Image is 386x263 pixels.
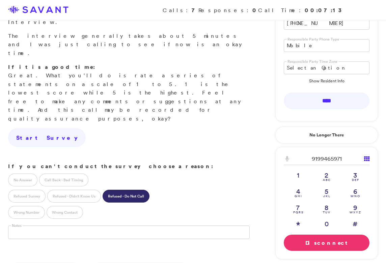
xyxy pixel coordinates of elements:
label: Wrong Contact [47,206,83,219]
label: Call Back - Bad Timing [39,174,88,186]
a: Disconnect [284,235,369,251]
strong: If it is a good time: [8,63,95,71]
a: No Longer There [275,127,378,143]
a: Show Resident Info [309,78,344,84]
span: T U V [312,211,341,214]
strong: 00:07:13 [305,6,344,14]
label: Responsible Party Phone Type [286,37,340,42]
a: 9 [341,201,369,217]
a: 1 [284,168,312,185]
span: P Q R S [284,211,312,214]
a: 2 [312,168,341,185]
span: J K L [312,195,341,198]
a: 0 [312,217,341,233]
p: Great. What you'll do is rate a series of statements on a scale of 1 to 5. 1 is the lowest score ... [8,63,250,123]
a: 8 [312,201,341,217]
span: A B C [312,179,341,182]
label: Responsible Party Time Zone [286,59,338,64]
p: The interview generally takes about 5 minutes and I was just calling to see if now is an okay time. [8,32,250,58]
span: W X Y Z [341,211,369,214]
a: 6 [341,185,369,201]
label: Wrong Number [8,206,45,219]
strong: 7 [192,6,198,14]
a: # [341,217,369,233]
a: Start Survey [8,128,86,147]
strong: 0 [252,6,258,14]
a: 7 [284,201,312,217]
label: Notes [11,223,23,228]
a: 3 [341,168,369,185]
span: G H I [284,195,312,198]
label: Refused - Do Not Call [103,190,149,203]
label: Refused Survey [8,190,46,203]
a: 5 [312,185,341,201]
span: M N O [341,195,369,198]
span: D E F [341,179,369,182]
span: Select an Option [287,62,358,74]
a: 4 [284,185,312,201]
label: Refused - Didn't Know Us [47,190,101,203]
strong: If you can't conduct the survey choose a reason: [8,162,213,170]
span: Mobile [287,40,358,52]
label: No Answer [8,174,37,186]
